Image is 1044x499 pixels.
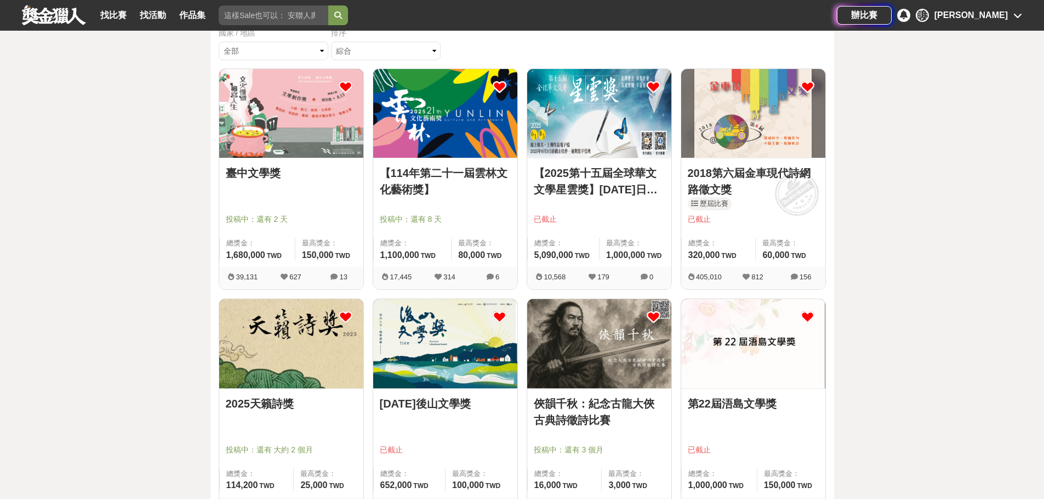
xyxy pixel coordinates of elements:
[534,250,573,260] span: 5,090,000
[226,480,258,490] span: 114,200
[226,395,357,412] a: 2025天籟詩獎
[380,238,445,249] span: 總獎金：
[458,250,485,260] span: 80,000
[135,8,170,23] a: 找活動
[688,197,732,210] a: 歷屆比賽
[380,468,439,479] span: 總獎金：
[597,273,609,281] span: 179
[452,480,484,490] span: 100,000
[380,395,511,412] a: [DATE]後山文學獎
[681,299,825,388] img: Cover Image
[226,238,288,249] span: 總獎金：
[681,69,825,158] img: Cover Image
[797,482,812,490] span: TWD
[226,444,357,456] span: 投稿中：還有 大約 2 個月
[300,480,327,490] span: 25,000
[302,250,334,260] span: 150,000
[452,468,511,479] span: 最高獎金：
[443,273,455,281] span: 314
[527,299,671,388] img: Cover Image
[751,273,763,281] span: 812
[219,27,331,39] div: 國家 / 地區
[800,273,812,281] span: 156
[486,482,500,490] span: TWD
[219,299,363,388] a: Cover Image
[534,238,593,249] span: 總獎金：
[331,27,443,39] div: 排序
[764,480,796,490] span: 150,000
[226,468,287,479] span: 總獎金：
[413,482,428,490] span: TWD
[219,299,363,388] img: Cover Image
[647,252,661,260] span: TWD
[219,69,363,158] img: Cover Image
[688,250,720,260] span: 320,000
[226,214,357,225] span: 投稿中：還有 2 天
[575,252,590,260] span: TWD
[688,165,819,198] a: 2018第六屆金車現代詩網路徵文獎
[606,250,645,260] span: 1,000,000
[762,250,789,260] span: 60,000
[495,273,499,281] span: 6
[236,273,258,281] span: 39,131
[487,252,501,260] span: TWD
[329,482,344,490] span: TWD
[527,69,671,158] img: Cover Image
[562,482,577,490] span: TWD
[534,214,665,225] span: 已截止
[458,238,510,249] span: 最高獎金：
[259,482,274,490] span: TWD
[302,238,357,249] span: 最高獎金：
[380,250,419,260] span: 1,100,000
[534,395,665,428] a: 俠韻千秋：紀念古龍大俠古典詩徵詩比賽
[681,299,825,388] a: Cover Image
[300,468,356,479] span: 最高獎金：
[380,214,511,225] span: 投稿中：還有 8 天
[696,273,722,281] span: 405,010
[175,8,210,23] a: 作品集
[688,214,819,225] span: 已截止
[380,480,412,490] span: 652,000
[527,299,671,388] a: Cover Image
[289,273,301,281] span: 627
[762,238,818,249] span: 最高獎金：
[791,252,806,260] span: TWD
[688,468,750,479] span: 總獎金：
[534,468,595,479] span: 總獎金：
[226,165,357,181] a: 臺中文學獎
[267,252,282,260] span: TWD
[534,444,665,456] span: 投稿中：還有 3 個月
[837,6,892,25] a: 辦比賽
[544,273,566,281] span: 10,568
[390,273,412,281] span: 17,445
[688,480,727,490] span: 1,000,000
[380,444,511,456] span: 已截止
[608,480,630,490] span: 3,000
[649,273,653,281] span: 0
[219,5,328,25] input: 這樣Sale也可以： 安聯人壽創意銷售法募集
[534,165,665,198] a: 【2025第十五屆全球華文文學星雲獎】[DATE]日前線上報名即完成
[96,8,131,23] a: 找比賽
[339,273,347,281] span: 13
[335,252,350,260] span: TWD
[608,468,664,479] span: 最高獎金：
[916,9,929,22] div: 謝
[688,444,819,456] span: 已截止
[421,252,436,260] span: TWD
[721,252,736,260] span: TWD
[373,299,517,388] a: Cover Image
[606,238,665,249] span: 最高獎金：
[764,468,819,479] span: 最高獎金：
[380,165,511,198] a: 【114年第二十一屆雲林文化藝術獎】
[632,482,647,490] span: TWD
[373,299,517,388] img: Cover Image
[226,250,265,260] span: 1,680,000
[729,482,744,490] span: TWD
[688,395,819,412] a: 第22屆浯島文學獎
[373,69,517,158] img: Cover Image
